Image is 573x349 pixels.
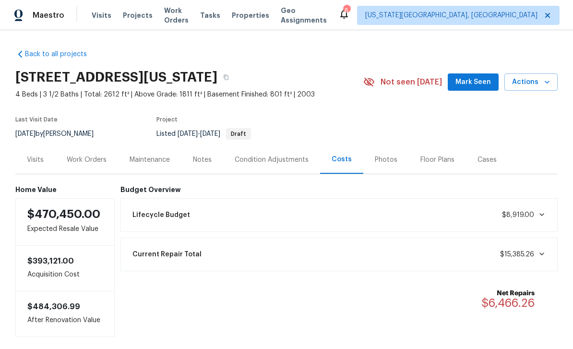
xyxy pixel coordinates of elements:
[193,155,212,165] div: Notes
[15,291,115,337] div: After Renovation Value
[200,12,220,19] span: Tasks
[232,11,269,20] span: Properties
[123,11,153,20] span: Projects
[281,6,327,25] span: Geo Assignments
[27,303,80,311] span: $484,306.99
[178,131,220,137] span: -
[130,155,170,165] div: Maintenance
[156,117,178,122] span: Project
[92,11,111,20] span: Visits
[15,131,36,137] span: [DATE]
[33,11,64,20] span: Maestro
[15,198,115,246] div: Expected Resale Value
[502,212,534,218] span: $8,919.00
[512,76,550,88] span: Actions
[156,131,251,137] span: Listed
[235,155,309,165] div: Condition Adjustments
[381,77,442,87] span: Not seen [DATE]
[27,257,74,265] span: $393,121.00
[420,155,454,165] div: Floor Plans
[481,297,535,309] span: $6,466.26
[120,186,558,193] h6: Budget Overview
[164,6,189,25] span: Work Orders
[448,73,499,91] button: Mark Seen
[15,90,363,99] span: 4 Beds | 3 1/2 Baths | Total: 2612 ft² | Above Grade: 1811 ft² | Basement Finished: 801 ft² | 2003
[500,251,534,258] span: $15,385.26
[504,73,558,91] button: Actions
[15,72,217,82] h2: [STREET_ADDRESS][US_STATE]
[178,131,198,137] span: [DATE]
[455,76,491,88] span: Mark Seen
[477,155,497,165] div: Cases
[67,155,107,165] div: Work Orders
[15,128,105,140] div: by [PERSON_NAME]
[481,289,535,298] b: Net Repairs
[15,117,58,122] span: Last Visit Date
[375,155,397,165] div: Photos
[132,250,202,259] span: Current Repair Total
[343,6,350,15] div: 6
[27,155,44,165] div: Visits
[15,186,115,193] h6: Home Value
[27,208,100,220] span: $470,450.00
[15,49,107,59] a: Back to all projects
[332,155,352,164] div: Costs
[132,210,190,220] span: Lifecycle Budget
[200,131,220,137] span: [DATE]
[15,246,115,291] div: Acquisition Cost
[227,131,250,137] span: Draft
[365,11,537,20] span: [US_STATE][GEOGRAPHIC_DATA], [GEOGRAPHIC_DATA]
[217,69,235,86] button: Copy Address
